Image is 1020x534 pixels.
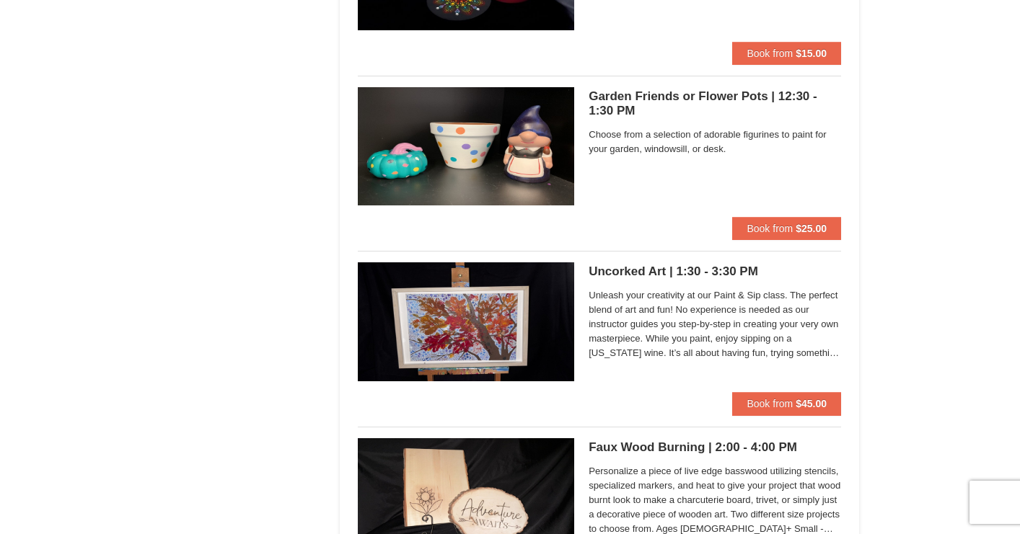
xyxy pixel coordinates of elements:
button: Book from $25.00 [732,217,841,240]
span: Book from [747,48,793,59]
span: Unleash your creativity at our Paint & Sip class. The perfect blend of art and fun! No experience... [589,288,841,360]
strong: $25.00 [796,223,827,234]
strong: $15.00 [796,48,827,59]
button: Book from $15.00 [732,42,841,65]
img: 6619869-1481-624a2ad1.jpg [358,87,574,205]
span: Book from [747,223,793,234]
img: 6619869-1734-2c71af4d.jpg [358,262,574,381]
button: Book from $45.00 [732,392,841,415]
h5: Garden Friends or Flower Pots | 12:30 - 1:30 PM [589,89,841,118]
span: Choose from a selection of adorable figurines to paint for your garden, windowsill, or desk. [589,128,841,156]
strong: $45.00 [796,398,827,409]
h5: Uncorked Art | 1:30 - 3:30 PM [589,264,841,279]
h5: Faux Wood Burning | 2:00 - 4:00 PM [589,440,841,455]
span: Book from [747,398,793,409]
